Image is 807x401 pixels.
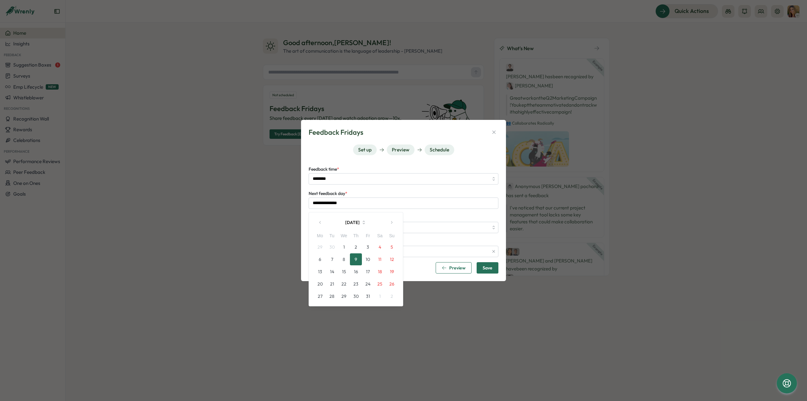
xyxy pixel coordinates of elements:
div: Fr [362,233,374,239]
button: 22 [338,278,350,290]
div: Sa [374,233,386,239]
div: Su [386,233,398,239]
span: Preview [449,266,466,270]
button: 2 [350,241,362,253]
button: Preview [436,262,472,274]
button: 28 [326,290,338,302]
button: 30 [326,241,338,253]
button: 12 [386,253,398,265]
button: [DATE] [327,216,385,229]
div: Th [350,233,362,239]
div: We [338,233,350,239]
button: 29 [338,290,350,302]
div: Mo [314,233,326,239]
button: 11 [374,253,386,265]
button: 2 [386,290,398,302]
button: 31 [362,290,374,302]
button: 14 [326,266,338,278]
button: 6 [314,253,326,265]
button: 1 [374,290,386,302]
button: 25 [374,278,386,290]
button: 10 [362,253,374,265]
button: 8 [338,253,350,265]
button: 29 [314,241,326,253]
button: 1 [338,241,350,253]
button: Schedule [425,144,454,155]
button: 21 [326,278,338,290]
button: Set up [353,144,377,155]
button: 18 [374,266,386,278]
div: Tu [326,233,338,239]
button: 17 [362,266,374,278]
button: 3 [362,241,374,253]
h3: Feedback Fridays [309,127,363,137]
button: Preview [387,144,415,155]
label: Feedback time [309,166,339,173]
button: 16 [350,266,362,278]
button: 23 [350,278,362,290]
button: 4 [374,241,386,253]
button: 26 [386,278,398,290]
button: 27 [314,290,326,302]
button: Save [477,262,498,274]
button: 30 [350,290,362,302]
label: Next feedback day [309,190,347,197]
button: 19 [386,266,398,278]
button: 9 [350,253,362,265]
button: 24 [362,278,374,290]
button: 20 [314,278,326,290]
button: 7 [326,253,338,265]
span: Save [483,262,492,273]
button: 15 [338,266,350,278]
button: 13 [314,266,326,278]
button: 5 [386,241,398,253]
